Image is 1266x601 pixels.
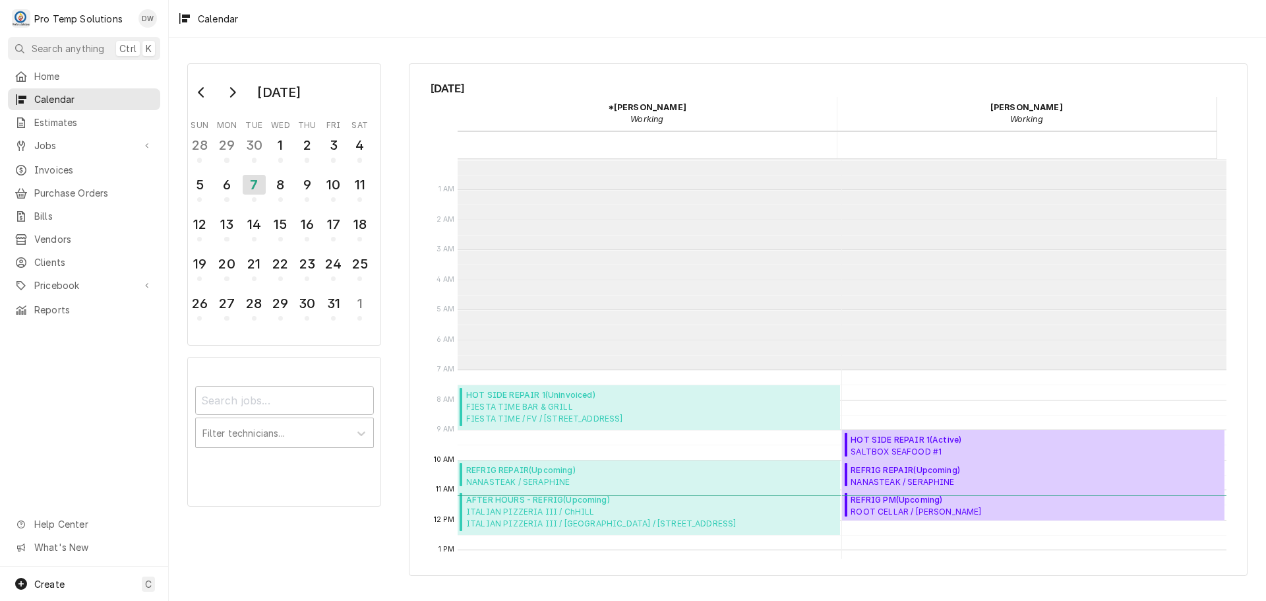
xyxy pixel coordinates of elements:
[433,214,458,225] span: 2 AM
[189,82,215,103] button: Go to previous month
[244,214,264,234] div: 14
[466,464,690,476] span: REFRIG REPAIR ( Upcoming )
[851,464,1074,476] span: REFRIG REPAIR ( Upcoming )
[12,9,30,28] div: P
[34,517,152,531] span: Help Center
[216,135,237,155] div: 29
[270,214,291,234] div: 15
[8,37,160,60] button: Search anythingCtrlK
[349,214,370,234] div: 18
[433,484,458,495] span: 11 AM
[138,9,157,28] div: DW
[433,274,458,285] span: 4 AM
[8,182,160,204] a: Purchase Orders
[458,490,840,535] div: AFTER HOURS - REFRIG(Upcoming)ITALIAN PIZZERIA III / ChHILLITALIAN PIZZERIA III / [GEOGRAPHIC_DAT...
[8,135,160,156] a: Go to Jobs
[195,386,374,415] input: Search jobs...
[189,254,210,274] div: 19
[8,536,160,558] a: Go to What's New
[297,214,317,234] div: 16
[433,334,458,345] span: 6 AM
[189,175,210,195] div: 5
[347,115,373,131] th: Saturday
[349,254,370,274] div: 25
[433,424,458,435] span: 9 AM
[466,506,736,530] span: ITALIAN PIZZERIA III / ChHILL ITALIAN PIZZERIA III / [GEOGRAPHIC_DATA] / [STREET_ADDRESS]
[8,228,160,250] a: Vendors
[34,255,154,269] span: Clients
[842,460,1225,491] div: REFRIG REPAIR(Upcoming)NANASTEAK / SERAPHINESERAPHINE / DUR / [STREET_ADDRESS][PERSON_NAME]
[851,494,1118,506] span: REFRIG PM ( Upcoming )
[219,82,245,103] button: Go to next month
[851,476,1074,487] span: NANASTEAK / SERAPHINE SERAPHINE / DUR / [STREET_ADDRESS][PERSON_NAME]
[466,494,736,506] span: AFTER HOURS - REFRIG ( Upcoming )
[297,175,317,195] div: 9
[323,254,344,274] div: 24
[187,357,381,506] div: Calendar Filters
[270,294,291,313] div: 29
[458,97,837,130] div: *Kevin Williams - Working
[431,455,458,465] span: 10 AM
[466,476,690,487] span: NANASTEAK / SERAPHINE SERAPHINE / DUR / [STREET_ADDRESS][PERSON_NAME]
[8,274,160,296] a: Go to Pricebook
[458,460,840,491] div: REFRIG REPAIR(Upcoming)NANASTEAK / SERAPHINESERAPHINE / DUR / [STREET_ADDRESS][PERSON_NAME]
[34,163,154,177] span: Invoices
[842,490,1225,521] div: [Service] REFRIG PM ROOT CELLAR / PITTS ROOT CELLAR / PITTSBORO / 35 Suttles Rd, Pittsboro, NC 27...
[842,490,1225,521] div: REFRIG PM(Upcoming)ROOT CELLAR / [PERSON_NAME]ROOT CELLAR / PITTSBORO / [STREET_ADDRESS][PERSON_N...
[1010,114,1043,124] em: Working
[349,175,370,195] div: 11
[34,92,154,106] span: Calendar
[187,115,213,131] th: Sunday
[409,63,1248,576] div: Calendar Calendar
[189,294,210,313] div: 26
[435,544,458,555] span: 1 PM
[34,232,154,246] span: Vendors
[241,115,267,131] th: Tuesday
[8,88,160,110] a: Calendar
[32,42,104,55] span: Search anything
[458,385,840,430] div: HOT SIDE REPAIR 1(Uninvoiced)FIESTA TIME BAR & GRILLFIESTA TIME / FV / [STREET_ADDRESS]
[244,254,264,274] div: 21
[323,294,344,313] div: 31
[244,294,264,313] div: 28
[253,81,305,104] div: [DATE]
[851,446,1010,457] span: SALTBOX SEAFOOD #1 SALTBOX #1 / DUR / [STREET_ADDRESS]
[216,254,237,274] div: 20
[458,385,840,430] div: [Service] HOT SIDE REPAIR 1 FIESTA TIME BAR & GRILL FIESTA TIME / FV / 1063 E Broad St, Fuquay-Va...
[294,115,320,131] th: Thursday
[34,278,134,292] span: Pricebook
[466,401,623,425] span: FIESTA TIME BAR & GRILL FIESTA TIME / FV / [STREET_ADDRESS]
[270,254,291,274] div: 22
[431,80,1226,97] span: [DATE]
[119,42,136,55] span: Ctrl
[34,540,152,554] span: What's New
[434,364,458,375] span: 7 AM
[244,135,264,155] div: 30
[630,114,663,124] em: Working
[323,135,344,155] div: 3
[138,9,157,28] div: Dana Williams's Avatar
[267,115,293,131] th: Wednesday
[431,515,458,525] span: 12 PM
[189,214,210,234] div: 12
[842,430,1225,460] div: HOT SIDE REPAIR 1(Active)SALTBOX SEAFOOD #1SALTBOX #1 / DUR / [STREET_ADDRESS]
[433,244,458,255] span: 3 AM
[243,175,266,195] div: 7
[466,389,623,401] span: HOT SIDE REPAIR 1 ( Uninvoiced )
[216,294,237,313] div: 27
[297,254,317,274] div: 23
[187,63,381,346] div: Calendar Day Picker
[34,115,154,129] span: Estimates
[216,175,237,195] div: 6
[34,69,154,83] span: Home
[851,434,1010,446] span: HOT SIDE REPAIR 1 ( Active )
[8,111,160,133] a: Estimates
[458,460,840,491] div: [Service] REFRIG REPAIR NANASTEAK / SERAPHINE SERAPHINE / DUR / 324 Blackwell St #402, Durham, NC...
[34,209,154,223] span: Bills
[842,430,1225,460] div: [Service] HOT SIDE REPAIR 1 SALTBOX SEAFOOD #1 SALTBOX #1 / DUR / 2637 Durham-Chapel Hill Blvd, D...
[8,65,160,87] a: Home
[216,214,237,234] div: 13
[608,102,686,112] strong: *[PERSON_NAME]
[8,513,160,535] a: Go to Help Center
[349,294,370,313] div: 1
